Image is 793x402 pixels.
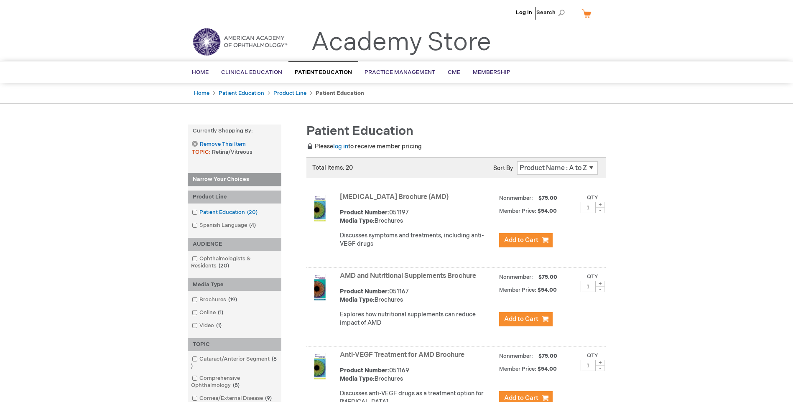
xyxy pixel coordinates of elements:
[493,165,513,172] label: Sort By
[217,262,231,269] span: 20
[581,360,596,371] input: Qty
[473,69,510,76] span: Membership
[316,90,364,97] strong: Patient Education
[499,351,533,361] strong: Nonmember:
[192,141,245,148] a: Remove This Item
[365,69,435,76] span: Practice Management
[587,194,598,201] label: Qty
[516,9,532,16] a: Log In
[340,232,495,248] p: Discusses symptoms and treatments, including anti-VEGF drugs
[188,173,281,186] strong: Narrow Your Choices
[190,309,227,317] a: Online1
[587,273,598,280] label: Qty
[190,209,261,216] a: Patient Education20
[340,310,495,327] p: Explores how nutritional supplements can reduce impact of AMD
[192,69,209,76] span: Home
[504,236,538,244] span: Add to Cart
[226,296,239,303] span: 19
[340,351,464,359] a: Anti-VEGF Treatment for AMD Brochure
[536,4,568,21] span: Search
[499,312,553,326] button: Add to Cart
[188,238,281,251] div: AUDIENCE
[263,395,274,402] span: 9
[188,125,281,137] strong: Currently Shopping by:
[191,356,277,369] span: 8
[231,382,242,389] span: 8
[312,164,353,171] span: Total items: 20
[499,272,533,282] strong: Nonmember:
[340,367,389,374] strong: Product Number:
[188,191,281,204] div: Product Line
[499,208,536,214] strong: Member Price:
[214,322,224,329] span: 1
[448,69,460,76] span: CME
[190,221,259,229] a: Spanish Language4
[340,366,495,383] div: 051169 Brochures
[537,274,558,280] span: $75.00
[216,309,225,316] span: 1
[247,222,258,229] span: 4
[188,278,281,291] div: Media Type
[219,90,264,97] a: Patient Education
[499,193,533,204] strong: Nonmember:
[192,149,212,155] span: TOPIC
[538,208,558,214] span: $54.00
[537,195,558,201] span: $75.00
[340,193,449,201] a: [MEDICAL_DATA] Brochure (AMD)
[499,287,536,293] strong: Member Price:
[212,149,252,155] span: Retina/Vitreous
[200,140,246,148] span: Remove This Item
[340,209,495,225] div: 051197 Brochures
[340,375,375,382] strong: Media Type:
[306,143,422,150] span: Please to receive member pricing
[538,366,558,372] span: $54.00
[340,209,389,216] strong: Product Number:
[306,274,333,300] img: AMD and Nutritional Supplements Brochure
[311,28,491,58] a: Academy Store
[581,202,596,213] input: Qty
[340,288,495,304] div: 051167 Brochures
[333,143,348,150] a: log in
[273,90,306,97] a: Product Line
[306,353,333,379] img: Anti-VEGF Treatment for AMD Brochure
[295,69,352,76] span: Patient Education
[190,322,225,330] a: Video1
[190,255,279,270] a: Ophthalmologists & Residents20
[306,124,413,139] span: Patient Education
[221,69,282,76] span: Clinical Education
[306,195,333,221] img: Age-Related Macular Degeneration Brochure (AMD)
[190,296,240,304] a: Brochures19
[499,233,553,247] button: Add to Cart
[245,209,260,216] span: 20
[581,281,596,292] input: Qty
[340,296,375,303] strong: Media Type:
[340,217,375,224] strong: Media Type:
[537,353,558,359] span: $75.00
[340,288,389,295] strong: Product Number:
[499,366,536,372] strong: Member Price:
[504,315,538,323] span: Add to Cart
[190,374,279,389] a: Comprehensive Ophthalmology8
[340,272,476,280] a: AMD and Nutritional Supplements Brochure
[538,287,558,293] span: $54.00
[190,355,279,370] a: Cataract/Anterior Segment8
[504,394,538,402] span: Add to Cart
[587,352,598,359] label: Qty
[188,338,281,351] div: TOPIC
[194,90,209,97] a: Home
